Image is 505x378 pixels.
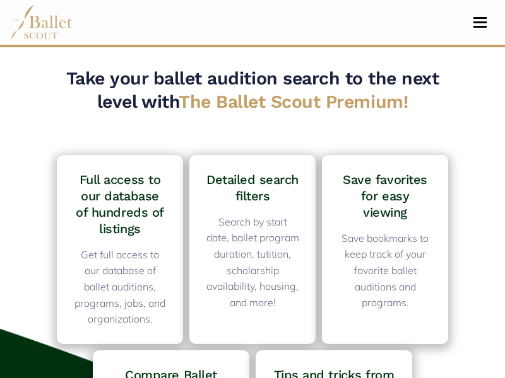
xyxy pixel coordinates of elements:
button: Toggle navigation [465,16,495,28]
h4: Detailed search filters [206,171,299,204]
span: The Ballet Scout Premium! [179,91,408,112]
h4: Save favorites for easy viewing [338,171,432,220]
p: Save bookmarks to keep track of your favorite ballet auditions and programs. [338,231,432,311]
p: Get full access to our database of ballet auditions, programs, jobs, and organizations. [73,247,167,328]
h4: Full access to our database of hundreds of listings [73,171,167,237]
p: Search by start date, ballet program duration, tutition, scholarship availability, housing, and m... [206,214,299,311]
h2: Take your ballet audition search to the next level with [50,67,454,114]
